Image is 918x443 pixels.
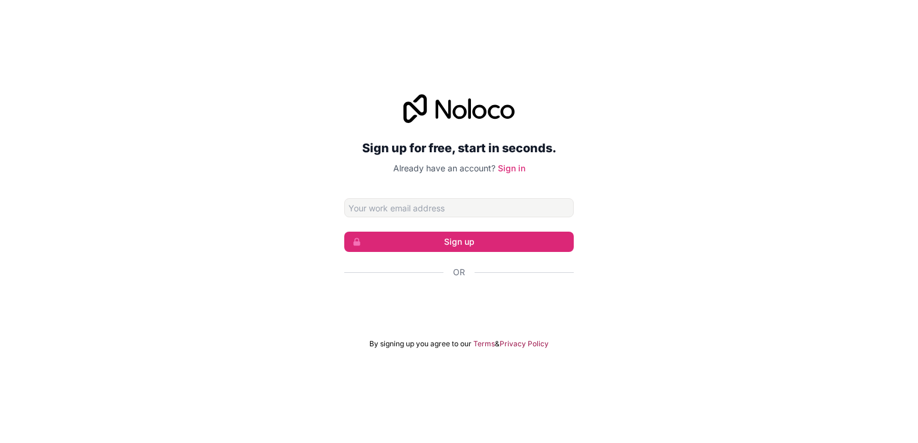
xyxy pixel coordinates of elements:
span: By signing up you agree to our [369,339,472,349]
span: Already have an account? [393,163,495,173]
a: Privacy Policy [500,339,549,349]
button: Sign up [344,232,574,252]
h2: Sign up for free, start in seconds. [344,137,574,159]
a: Sign in [498,163,525,173]
input: Email address [344,198,574,217]
span: & [495,339,500,349]
span: Or [453,266,465,278]
a: Terms [473,339,495,349]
